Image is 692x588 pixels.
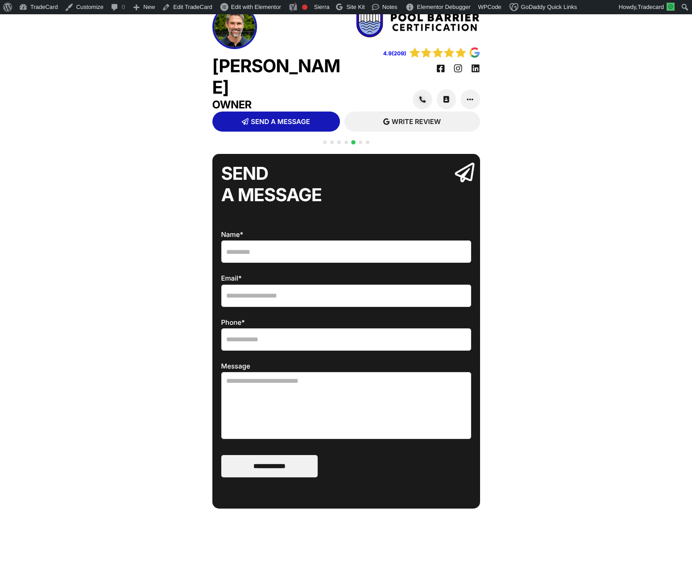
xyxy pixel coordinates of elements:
[221,372,471,439] textarea: Message
[212,98,346,112] h3: Owner
[359,141,362,144] span: Go to slide 6
[344,112,480,132] a: WRITE REVIEW
[221,228,471,477] form: Contact form
[221,163,446,206] h2: SEND A MESSAGE
[221,285,471,307] input: Email*
[221,362,471,439] label: Message
[392,118,441,125] span: WRITE REVIEW
[383,50,406,57] a: 4.9(209)
[638,4,664,10] span: Tradecard
[231,4,281,10] span: Edit with Elementor
[323,141,327,144] span: Go to slide 1
[344,141,348,144] span: Go to slide 4
[212,112,340,132] a: SEND A MESSAGE
[337,141,341,144] span: Go to slide 3
[212,55,346,98] h2: [PERSON_NAME]
[251,118,310,125] span: SEND A MESSAGE
[366,141,369,144] span: Go to slide 7
[221,274,471,306] label: Email*
[221,328,471,351] input: Phone*
[302,4,307,10] div: Focus keyphrase not set
[221,240,471,263] input: Name*
[346,4,365,10] span: Site Kit
[330,141,334,144] span: Go to slide 2
[351,140,356,145] span: Go to slide 5
[221,230,471,263] label: Name*
[221,318,471,351] label: Phone*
